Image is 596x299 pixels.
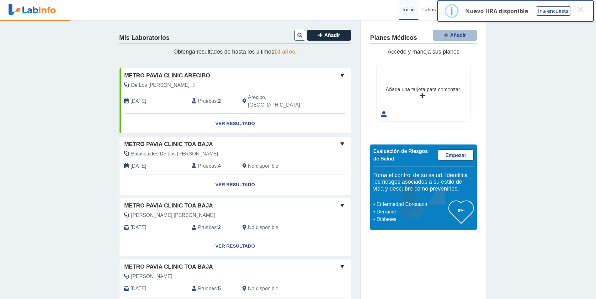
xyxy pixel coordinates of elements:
[131,212,215,219] span: Marrero Cortes, Ricardo
[124,202,213,210] span: Metro Pavia Clinic Toa Baja
[120,236,351,256] a: Ver Resultado
[450,33,466,38] span: Añadir
[386,86,461,93] div: Añada una tarjeta para comenzar.
[575,4,586,15] button: Close this dialog
[119,34,169,42] h4: Mis Laboratorios
[248,94,317,109] span: Arecibo, PR
[375,216,449,223] li: Diabetes
[187,94,237,109] div: :
[450,5,453,17] div: i
[274,49,295,55] span: 10 años
[130,162,146,170] span: 2025-09-26
[131,273,172,280] span: Ramirez, Alberto
[218,98,221,104] b: 2
[248,224,279,231] span: No disponible
[433,30,477,41] button: Añadir
[373,149,428,161] span: Evaluación de Riesgos de Salud
[445,153,466,158] span: Empezar
[130,285,146,292] span: 2024-12-05
[387,49,459,55] span: Accede y maneja sus planes
[131,81,195,89] span: De Los Santos, J
[307,30,351,41] button: Añadir
[438,149,474,160] a: Empezar
[124,140,213,149] span: Metro Pavia Clinic Toa Baja
[124,71,210,80] span: Metro Pavia Clinic Arecibo
[248,162,279,170] span: No disponible
[198,97,216,105] span: Pruebas
[187,224,237,231] div: :
[187,285,237,292] div: :
[324,33,340,38] span: Añadir
[218,163,221,169] b: 4
[375,208,449,216] li: Derrame
[187,162,237,170] div: :
[370,34,417,42] h4: Planes Médicos
[131,150,218,158] span: Balasquides De Los Santos, Jua
[465,7,528,15] p: Nuevo HRA disponible
[120,175,351,195] a: Ver Resultado
[124,263,213,271] span: Metro Pavia Clinic Toa Baja
[218,225,221,230] b: 2
[198,162,216,170] span: Pruebas
[375,201,449,208] li: Enfermedad Coronaria
[173,49,297,55] span: Obtenga resultados de hasta los últimos .
[449,207,474,214] h3: 0%
[218,286,221,291] b: 5
[248,285,279,292] span: No disponible
[130,97,146,105] span: 1899-12-30
[120,114,351,134] a: Ver Resultado
[536,6,571,16] button: Ir a encuesta
[198,224,216,231] span: Pruebas
[373,172,474,192] h5: Toma el control de su salud. Identifica los riesgos asociados a su estilo de vida y descubre cómo...
[198,285,216,292] span: Pruebas
[130,224,146,231] span: 2025-07-01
